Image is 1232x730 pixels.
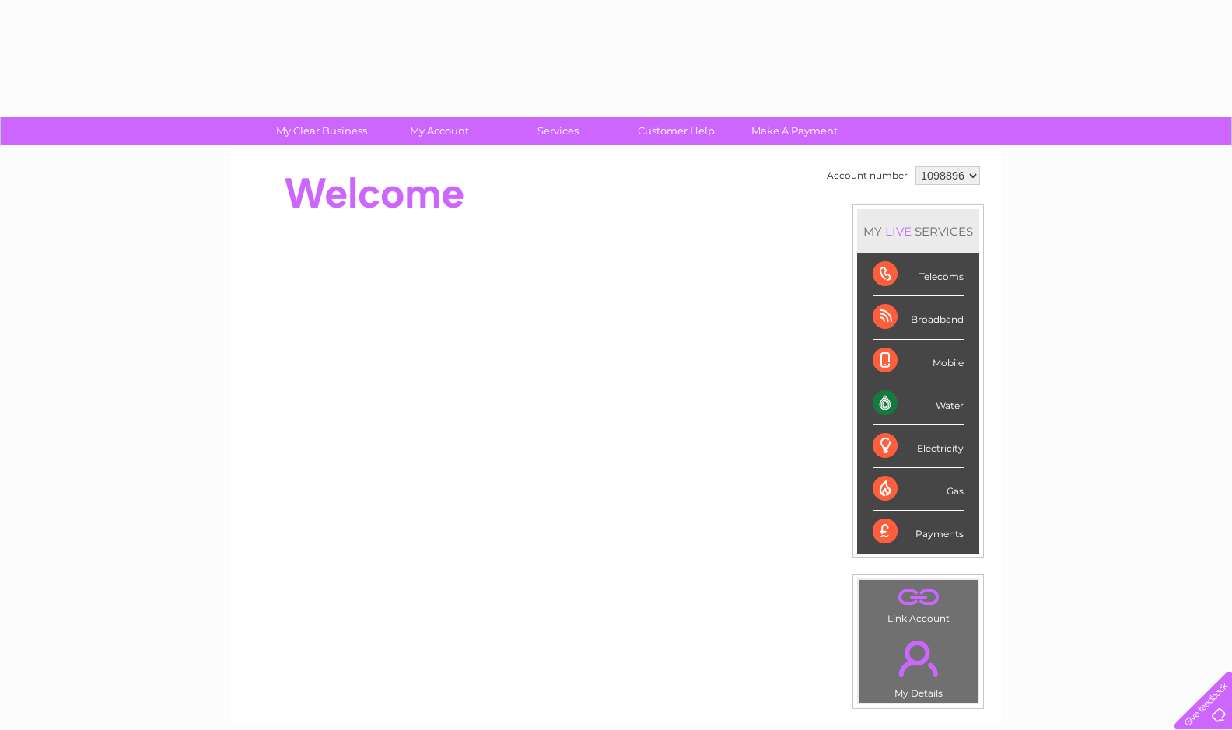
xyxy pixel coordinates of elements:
[730,117,859,145] a: Make A Payment
[257,117,386,145] a: My Clear Business
[873,296,964,339] div: Broadband
[873,253,964,296] div: Telecoms
[612,117,740,145] a: Customer Help
[863,631,974,686] a: .
[873,425,964,468] div: Electricity
[823,162,912,189] td: Account number
[873,382,964,425] div: Water
[873,340,964,382] div: Mobile
[494,117,622,145] a: Services
[873,468,964,511] div: Gas
[857,209,979,253] div: MY SERVICES
[376,117,504,145] a: My Account
[858,579,978,628] td: Link Account
[882,224,915,239] div: LIVE
[863,584,974,611] a: .
[873,511,964,553] div: Payments
[858,627,978,704] td: My Details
